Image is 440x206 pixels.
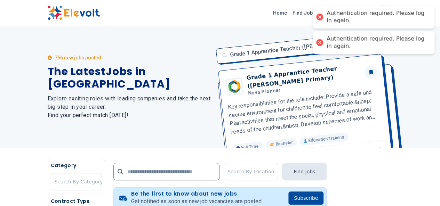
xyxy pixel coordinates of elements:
h4: Be the first to know about new jobs. [131,190,262,197]
a: Home [270,7,290,18]
button: J [376,5,390,19]
p: 756 new jobs posted [55,54,101,61]
h1: The Latest Jobs in [GEOGRAPHIC_DATA] [48,65,212,90]
a: Find Jobs [290,7,318,18]
p: Get notified as soon as new job vacancies are posted. [131,197,262,206]
h2: Explore exciting roles with leading companies and take the next big step in your career. Find you... [48,94,212,120]
div: Authentication required. Please log in again. [327,35,427,50]
div: Authentication required. Please log in again. [327,10,427,24]
h5: Category [51,162,102,169]
h5: Contract Type [51,198,102,205]
button: Subscribe [288,191,323,205]
img: Elevolt [48,6,100,20]
button: Find Jobs [282,163,327,180]
iframe: Chat Widget [405,173,440,206]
